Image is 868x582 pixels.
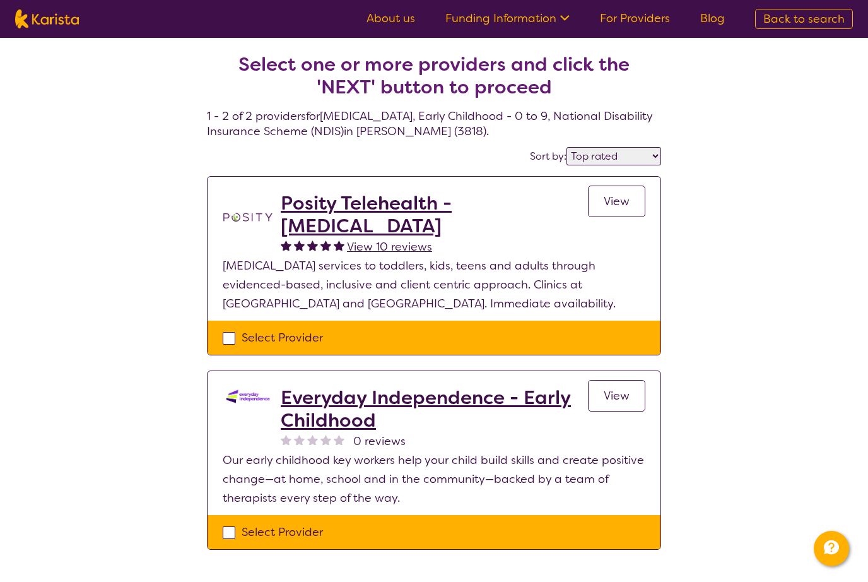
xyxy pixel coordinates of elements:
img: fullstar [320,240,331,251]
img: fullstar [307,240,318,251]
img: nonereviewstar [320,434,331,445]
label: Sort by: [530,150,566,163]
span: View [604,194,630,209]
a: View [588,380,645,412]
p: Our early childhood key workers help your child build skills and create positive change—at home, ... [223,451,645,508]
img: nonereviewstar [294,434,305,445]
a: Back to search [755,9,853,29]
button: Channel Menu [814,531,849,566]
span: 0 reviews [353,432,406,451]
img: nonereviewstar [334,434,344,445]
img: fullstar [281,240,291,251]
span: View 10 reviews [347,239,432,254]
a: View 10 reviews [347,237,432,256]
img: fullstar [334,240,344,251]
span: Back to search [763,11,845,27]
h2: Select one or more providers and click the 'NEXT' button to proceed [222,53,646,98]
p: [MEDICAL_DATA] services to toddlers, kids, teens and adults through evidenced-based, inclusive an... [223,256,645,313]
a: Blog [700,11,725,26]
a: For Providers [600,11,670,26]
a: Funding Information [445,11,570,26]
a: View [588,186,645,217]
a: Posity Telehealth - [MEDICAL_DATA] [281,192,588,237]
img: nonereviewstar [281,434,291,445]
span: View [604,388,630,403]
a: About us [367,11,415,26]
img: Karista logo [15,9,79,28]
img: fullstar [294,240,305,251]
img: nonereviewstar [307,434,318,445]
a: Everyday Independence - Early Childhood [281,386,588,432]
h4: 1 - 2 of 2 providers for [MEDICAL_DATA] , Early Childhood - 0 to 9 , National Disability Insuranc... [207,23,661,139]
img: kdssqoqrr0tfqzmv8ac0.png [223,386,273,407]
img: t1bslo80pcylnzwjhndq.png [223,192,273,242]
